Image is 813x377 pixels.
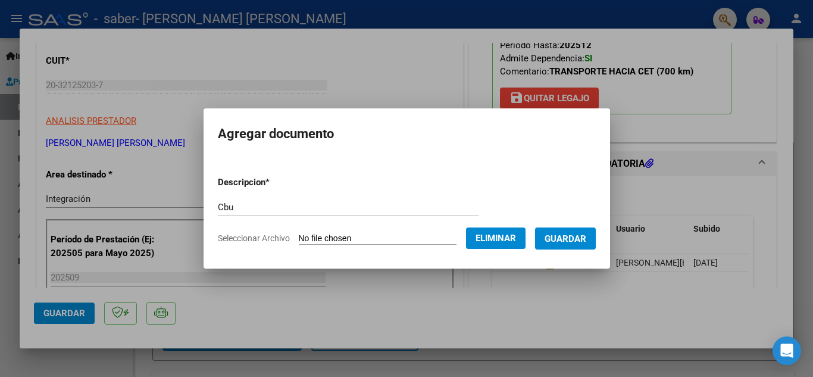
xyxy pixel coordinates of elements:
button: Guardar [535,228,596,250]
span: Eliminar [476,233,516,244]
span: Seleccionar Archivo [218,233,290,243]
span: Guardar [545,233,586,244]
h2: Agregar documento [218,123,596,145]
p: Descripcion [218,176,332,189]
div: Open Intercom Messenger [773,337,801,365]
button: Eliminar [466,228,526,249]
